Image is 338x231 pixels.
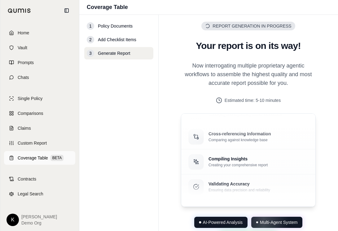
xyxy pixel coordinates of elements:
span: Policy Documents [98,23,133,29]
a: Vault [4,41,75,54]
a: Contracts [4,172,75,186]
p: Creating your comprehensive report [209,163,268,168]
span: Multi-Agent System [260,219,297,225]
span: Legal Search [18,191,43,197]
p: Comparing against knowledge base [209,137,271,142]
a: Chats [4,71,75,84]
span: [PERSON_NAME] [21,214,57,220]
a: Home [4,26,75,40]
span: Custom Report [18,140,47,146]
span: AI-Powered Analysis [203,219,243,225]
a: Prompts [4,56,75,69]
h1: Coverage Table [87,3,128,11]
a: Comparisons [4,107,75,120]
span: Demo Org [21,220,57,226]
div: 2 [87,36,94,43]
p: Cross-referencing Information [209,131,271,137]
span: Coverage Table [18,155,48,161]
span: Chats [18,74,29,81]
p: Compiling Insights [209,156,268,162]
p: Ensuring data precision and reliability [209,188,270,193]
span: Contracts [18,176,36,182]
span: Comparisons [18,110,43,116]
a: Legal Search [4,187,75,201]
span: BETA [50,155,64,161]
span: Vault [18,45,27,51]
a: Single Policy [4,92,75,105]
span: Generate Report [98,50,130,56]
button: Collapse sidebar [62,6,72,15]
a: Custom Report [4,136,75,150]
span: Report Generation in Progress [213,23,291,29]
div: K [7,214,19,226]
span: Claims [18,125,31,131]
span: Add Checklist Items [98,37,136,43]
img: Qumis Logo [8,8,31,13]
p: Identifying and organizing crucial information [209,112,282,117]
span: Home [18,30,29,36]
a: Coverage TableBETA [4,151,75,165]
h2: Your report is on its way! [181,40,316,51]
div: 1 [87,22,94,30]
div: 3 [87,50,94,57]
p: Now interrogating multiple proprietary agentic workflows to assemble the highest quality and most... [181,61,316,87]
span: Single Policy [18,95,42,102]
span: Prompts [18,59,34,66]
p: Analyzing Document Structure [209,206,284,212]
p: Validating Accuracy [209,181,270,187]
a: Claims [4,121,75,135]
span: Estimated time: 5-10 minutes [225,97,281,103]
